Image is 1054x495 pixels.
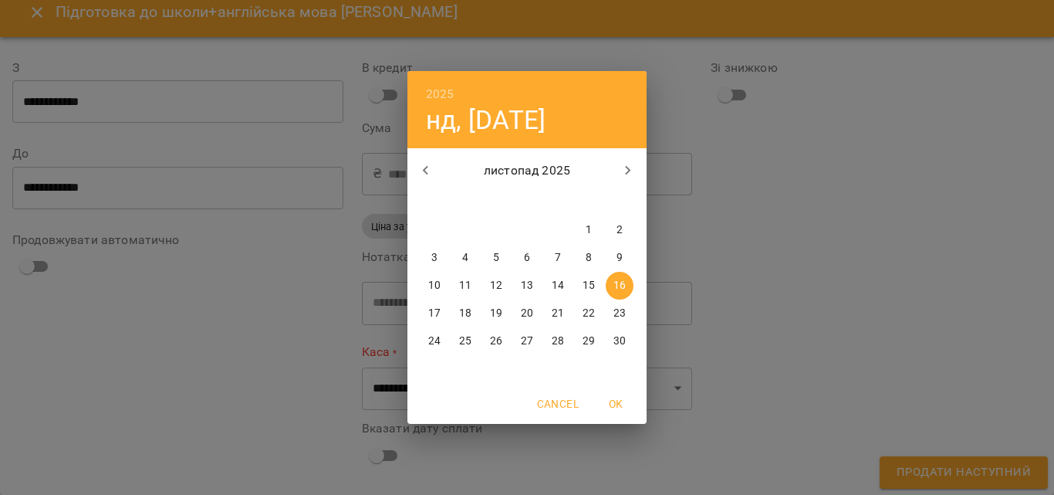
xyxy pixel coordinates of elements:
button: 6 [513,244,541,272]
p: 29 [583,334,595,349]
p: 3 [431,250,437,266]
button: 20 [513,300,541,327]
button: 1 [575,216,603,244]
p: 17 [428,306,441,321]
p: 5 [493,250,499,266]
p: 1 [586,222,592,238]
p: 27 [521,334,533,349]
p: 28 [552,334,564,349]
p: 10 [428,278,441,293]
button: 23 [606,300,633,327]
span: вт [451,193,479,209]
button: 17 [421,300,448,327]
button: 24 [421,327,448,355]
p: 25 [459,334,471,349]
p: 22 [583,306,595,321]
p: 7 [555,250,561,266]
button: 25 [451,327,479,355]
button: 29 [575,327,603,355]
p: 14 [552,278,564,293]
p: 21 [552,306,564,321]
button: 5 [482,244,510,272]
span: нд [606,193,633,209]
button: 9 [606,244,633,272]
p: 30 [613,334,626,349]
button: 21 [544,300,572,327]
button: 30 [606,327,633,355]
button: 27 [513,327,541,355]
button: 18 [451,300,479,327]
span: чт [513,193,541,209]
p: 15 [583,278,595,293]
span: OK [597,395,634,413]
button: 3 [421,244,448,272]
p: 12 [490,278,502,293]
p: 24 [428,334,441,349]
p: 9 [617,250,623,266]
button: 2 [606,216,633,244]
span: пт [544,193,572,209]
button: 16 [606,272,633,300]
p: 6 [524,250,530,266]
button: 4 [451,244,479,272]
p: 23 [613,306,626,321]
button: 13 [513,272,541,300]
button: Cancel [531,390,585,418]
p: листопад 2025 [444,161,610,180]
p: 19 [490,306,502,321]
span: ср [482,193,510,209]
button: 2025 [426,83,454,105]
p: 26 [490,334,502,349]
button: 11 [451,272,479,300]
button: 26 [482,327,510,355]
span: пн [421,193,448,209]
button: 8 [575,244,603,272]
button: 12 [482,272,510,300]
button: 10 [421,272,448,300]
p: 18 [459,306,471,321]
button: 19 [482,300,510,327]
button: 7 [544,244,572,272]
button: 15 [575,272,603,300]
p: 2 [617,222,623,238]
button: нд, [DATE] [426,104,546,136]
p: 4 [462,250,468,266]
button: OK [591,390,640,418]
p: 20 [521,306,533,321]
p: 16 [613,278,626,293]
p: 11 [459,278,471,293]
span: Cancel [537,395,579,413]
button: 28 [544,327,572,355]
p: 8 [586,250,592,266]
button: 14 [544,272,572,300]
button: 22 [575,300,603,327]
p: 13 [521,278,533,293]
span: сб [575,193,603,209]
